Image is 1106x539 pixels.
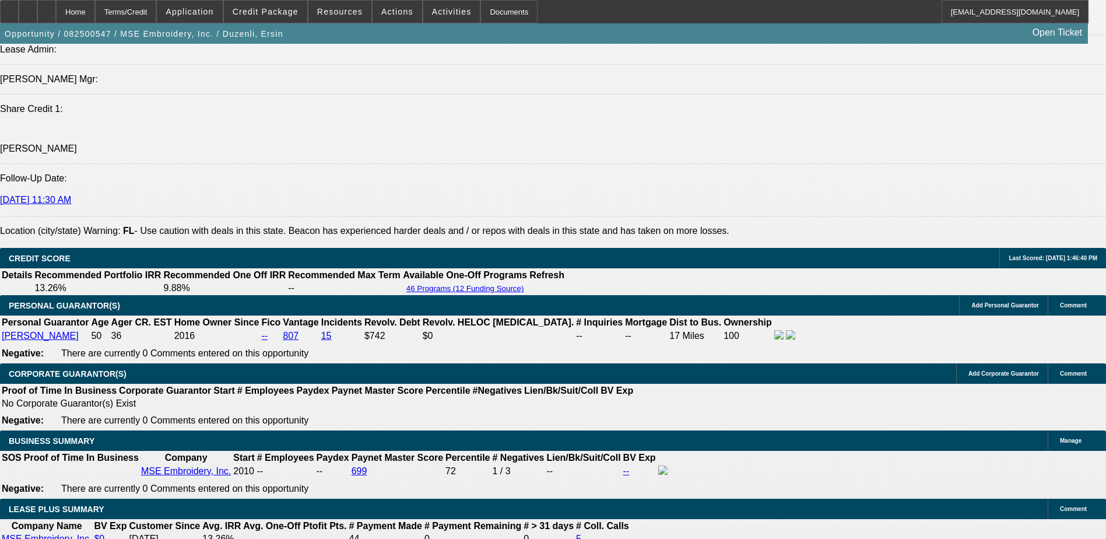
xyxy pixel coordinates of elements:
[381,7,413,16] span: Actions
[2,331,79,341] a: [PERSON_NAME]
[623,453,656,463] b: BV Exp
[349,521,422,531] b: # Payment Made
[786,330,795,339] img: linkedin-icon.png
[257,466,264,476] span: --
[1028,23,1087,43] a: Open Ticket
[321,317,362,327] b: Incidents
[1,398,638,409] td: No Corporate Guarantor(s) Exist
[2,317,89,327] b: Personal Guarantor
[669,330,722,342] td: 17 Miles
[546,453,620,463] b: Lien/Bk/Suit/Coll
[1060,370,1087,377] span: Comment
[202,521,241,531] b: Avg. IRR
[529,269,565,281] th: Refresh
[445,466,490,477] div: 72
[141,466,231,476] a: MSE Embroidery, Inc.
[9,301,120,310] span: PERSONAL GUARANTOR(S)
[23,452,139,464] th: Proof of Time In Business
[1,385,117,397] th: Proof of Time In Business
[163,282,286,294] td: 9.88%
[968,370,1039,377] span: Add Corporate Guarantor
[61,348,308,358] span: There are currently 0 Comments entered on this opportunity
[373,1,422,23] button: Actions
[424,521,521,531] b: # Payment Remaining
[12,521,82,531] b: Company Name
[352,466,367,476] a: 699
[34,282,161,294] td: 13.26%
[119,386,211,395] b: Corporate Guarantor
[403,283,528,293] button: 46 Programs (12 Funding Source)
[1,452,22,464] th: SOS
[233,7,299,16] span: Credit Package
[352,453,443,463] b: Paynet Master Score
[5,29,283,38] span: Opportunity / 082500547 / MSE Embroidery, Inc. / Duzenli, Ersin
[9,505,104,514] span: LEASE PLUS SUMMARY
[774,330,784,339] img: facebook-icon.png
[224,1,307,23] button: Credit Package
[575,330,623,342] td: --
[111,317,172,327] b: Ager CR. EST
[257,453,314,463] b: # Employees
[669,317,721,327] b: Dist to Bus.
[2,348,44,358] b: Negative:
[364,317,420,327] b: Revolv. Debt
[261,317,280,327] b: Fico
[165,453,208,463] b: Company
[623,466,630,476] a: --
[9,254,71,263] span: CREDIT SCORE
[287,282,401,294] td: --
[243,521,346,531] b: Avg. One-Off Ptofit Pts.
[493,453,545,463] b: # Negatives
[308,1,371,23] button: Resources
[61,415,308,425] span: There are currently 0 Comments entered on this opportunity
[123,226,729,236] label: - Use caution with deals in this state. Beacon has experienced harder deals and / or repos with d...
[157,1,222,23] button: Application
[473,386,522,395] b: #Negatives
[283,331,299,341] a: 807
[261,331,268,341] a: --
[332,386,423,395] b: Paynet Master Score
[316,465,350,478] td: --
[402,269,528,281] th: Available One-Off Programs
[283,317,318,327] b: Vantage
[123,226,135,236] b: FL
[432,7,472,16] span: Activities
[233,465,255,478] td: 2010
[2,484,44,494] b: Negative:
[2,415,44,425] b: Negative:
[287,269,401,281] th: Recommended Max Term
[624,330,668,342] td: --
[94,521,127,531] b: BV Exp
[723,330,773,342] td: 100
[724,317,772,327] b: Ownership
[422,330,575,342] td: $0
[129,521,200,531] b: Customer Since
[601,386,633,395] b: BV Exp
[34,269,161,281] th: Recommended Portfolio IRR
[61,484,308,494] span: There are currently 0 Comments entered on this opportunity
[317,453,349,463] b: Paydex
[423,317,574,327] b: Revolv. HELOC [MEDICAL_DATA].
[658,466,668,475] img: facebook-icon.png
[317,7,363,16] span: Resources
[1060,437,1082,444] span: Manage
[1009,255,1097,261] span: Last Scored: [DATE] 1:46:40 PM
[576,317,623,327] b: # Inquiries
[493,466,545,477] div: 1 / 3
[213,386,234,395] b: Start
[163,269,286,281] th: Recommended One Off IRR
[625,317,667,327] b: Mortgage
[9,436,94,446] span: BUSINESS SUMMARY
[174,317,259,327] b: Home Owner Since
[90,330,109,342] td: 50
[971,302,1039,309] span: Add Personal Guarantor
[174,331,195,341] span: 2016
[237,386,294,395] b: # Employees
[524,386,598,395] b: Lien/Bk/Suit/Coll
[297,386,329,395] b: Paydex
[9,369,127,379] span: CORPORATE GUARANTOR(S)
[546,465,621,478] td: --
[91,317,108,327] b: Age
[111,330,173,342] td: 36
[1,269,33,281] th: Details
